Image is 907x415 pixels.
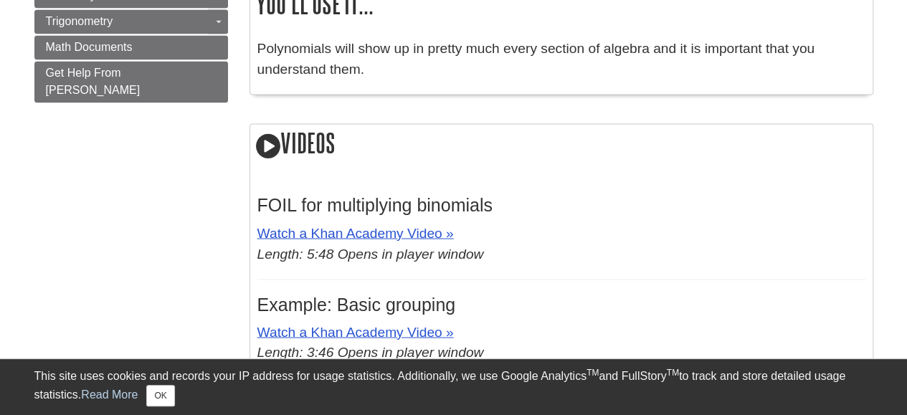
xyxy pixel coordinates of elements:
[257,225,454,240] a: Watch a Khan Academy Video »
[257,39,865,80] p: Polynomials will show up in pretty much every section of algebra and it is important that you und...
[46,15,113,27] span: Trigonometry
[34,9,228,34] a: Trigonometry
[250,124,873,165] h2: Videos
[46,41,133,53] span: Math Documents
[81,388,138,401] a: Read More
[257,344,484,359] em: Length: 3:46 Opens in player window
[257,246,484,261] em: Length: 5:48 Opens in player window
[257,195,865,216] h3: FOIL for multiplying binomials
[587,368,599,378] sup: TM
[257,324,454,339] a: Watch a Khan Academy Video »
[146,385,174,406] button: Close
[34,368,873,406] div: This site uses cookies and records your IP address for usage statistics. Additionally, we use Goo...
[667,368,679,378] sup: TM
[34,61,228,102] a: Get Help From [PERSON_NAME]
[46,67,141,96] span: Get Help From [PERSON_NAME]
[257,294,865,315] h3: Example: Basic grouping
[34,35,228,59] a: Math Documents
